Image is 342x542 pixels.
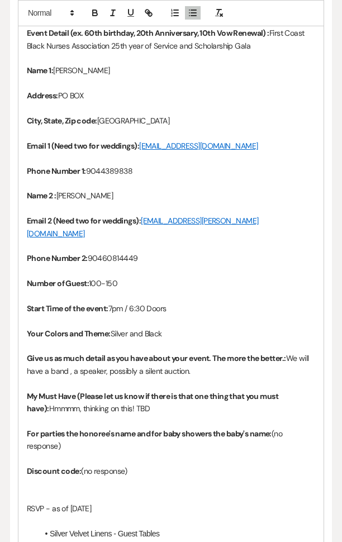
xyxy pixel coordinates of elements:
p: (no response) [27,427,315,453]
li: Silver Velvet Linens - Guest Tables [38,527,315,540]
p: 9044389838 [27,165,315,177]
strong: Start Time of the event: [27,303,108,313]
strong: Address: [27,91,58,101]
p: RSVP - as of [DATE] [27,502,315,515]
p: Silver and Black [27,327,315,340]
strong: Your Colors and Theme: [27,329,111,339]
p: [PERSON_NAME] [27,189,315,202]
strong: My Must Have (Please let us know if there is that one thing that you must have): [27,391,280,413]
strong: Phone Number 2: [27,253,88,263]
a: [EMAIL_ADDRESS][PERSON_NAME][DOMAIN_NAME] [27,216,258,238]
p: 90460814449 [27,252,315,264]
p: PO BOX [27,89,315,102]
strong: Name 1: [27,65,53,75]
p: [PERSON_NAME] [27,64,315,77]
p: Hmmmm, thinking on this! TBD [27,390,315,415]
strong: Email 1 (Need two for weddings): [27,141,139,151]
a: [EMAIL_ADDRESS][DOMAIN_NAME] [139,141,258,151]
p: 100-150 [27,277,315,289]
strong: For parties the honoree's name and for baby showers the baby's name: [27,429,272,439]
strong: Event Detail (ex. 60th birthday, 20th Anniversary, 10th Vow Renewal) : [27,28,269,38]
p: We will have a band , a speaker, possibly a silent auction. [27,352,315,377]
p: 7pm / 6:30 Doors [27,302,315,315]
p: (no response) [27,465,315,477]
p: [GEOGRAPHIC_DATA] [27,115,315,127]
strong: Discount code: [27,466,81,476]
strong: Email 2 (Need two for weddings): [27,216,141,226]
strong: Give us as much detail as you have about your event. The more the better.: [27,353,286,363]
strong: Number of Guest: [27,278,89,288]
strong: Phone Number 1: [27,166,86,176]
p: First Coast Black Nurses Association 25th year of Service and Scholarship Gala [27,27,315,52]
strong: City, State, Zip code: [27,116,97,126]
strong: Name 2 : [27,191,56,201]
